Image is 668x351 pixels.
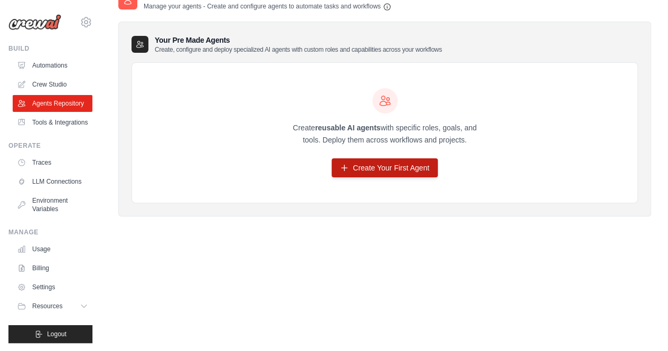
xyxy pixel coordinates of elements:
[13,95,92,112] a: Agents Repository
[8,325,92,343] button: Logout
[8,228,92,236] div: Manage
[47,330,67,338] span: Logout
[13,154,92,171] a: Traces
[32,302,62,310] span: Resources
[13,114,92,131] a: Tools & Integrations
[8,44,92,53] div: Build
[315,124,380,132] strong: reusable AI agents
[13,260,92,277] a: Billing
[144,2,391,11] p: Manage your agents - Create and configure agents to automate tasks and workflows
[13,192,92,217] a: Environment Variables
[13,76,92,93] a: Crew Studio
[8,14,61,30] img: Logo
[13,279,92,296] a: Settings
[13,241,92,258] a: Usage
[155,35,442,54] h3: Your Pre Made Agents
[13,298,92,315] button: Resources
[155,45,442,54] p: Create, configure and deploy specialized AI agents with custom roles and capabilities across your...
[13,173,92,190] a: LLM Connections
[13,57,92,74] a: Automations
[332,158,438,177] a: Create Your First Agent
[284,122,486,146] p: Create with specific roles, goals, and tools. Deploy them across workflows and projects.
[8,141,92,150] div: Operate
